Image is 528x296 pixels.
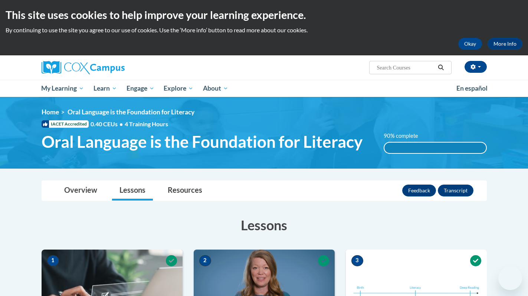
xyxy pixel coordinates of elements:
a: Home [42,108,59,116]
p: By continuing to use the site you agree to our use of cookies. Use the ‘More info’ button to read... [6,26,522,34]
span: IACET Accredited [42,120,89,128]
h3: Lessons [42,216,487,234]
span: 4 Training Hours [125,120,168,127]
div: 100% [384,143,486,153]
span: My Learning [41,84,84,93]
button: Search [435,63,446,72]
span: Oral Language is the Foundation for Literacy [68,108,194,116]
iframe: Button to launch messaging window [498,266,522,290]
span: 2 [199,255,211,266]
span: • [119,120,123,127]
span: Engage [127,84,154,93]
span: Explore [164,84,193,93]
span: Learn [94,84,117,93]
input: Search Courses [376,63,435,72]
a: About [198,80,233,97]
div: Main menu [30,80,498,97]
button: Account Settings [465,61,487,73]
span: About [203,84,228,93]
a: Cox Campus [42,61,183,74]
span: Oral Language is the Foundation for Literacy [42,132,363,152]
label: 90% complete [384,132,426,140]
img: Cox Campus [42,61,125,74]
button: Feedback [402,185,436,196]
span: 1 [47,255,59,266]
span: En español [456,84,488,92]
span: 0.40 CEUs [91,120,125,128]
a: En español [452,81,492,96]
a: Learn [89,80,122,97]
button: Transcript [438,185,473,196]
button: Okay [458,38,482,50]
a: Overview [57,181,105,201]
a: More Info [488,38,522,50]
a: Lessons [112,181,153,201]
h2: This site uses cookies to help improve your learning experience. [6,7,522,22]
a: My Learning [37,80,89,97]
a: Explore [159,80,198,97]
a: Engage [122,80,159,97]
a: Resources [160,181,210,201]
span: 3 [351,255,363,266]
